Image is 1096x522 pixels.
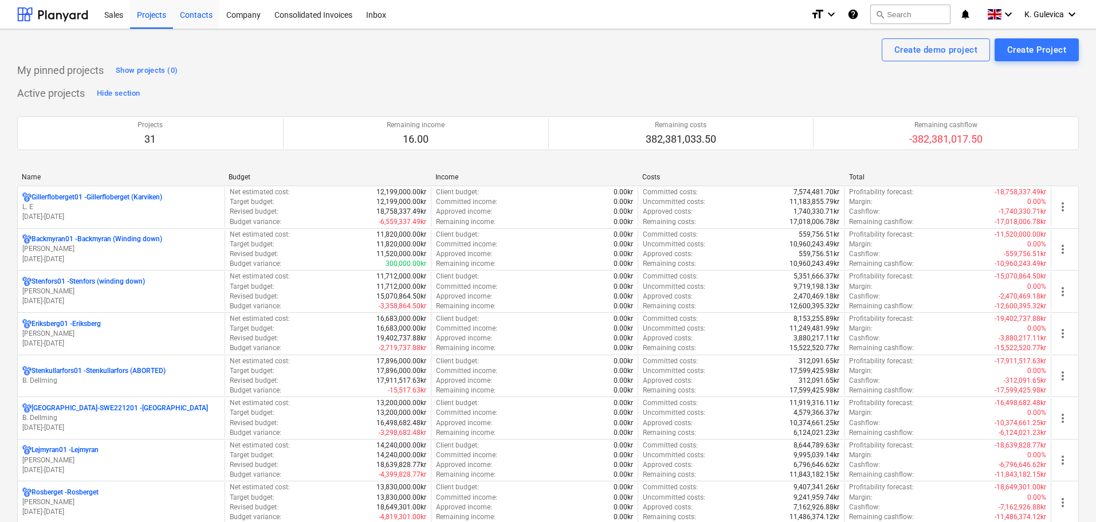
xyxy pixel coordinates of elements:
[999,428,1046,438] p: -6,124,021.23kr
[1039,467,1096,522] iframe: Chat Widget
[32,403,208,413] p: [GEOGRAPHIC_DATA]-SWE221201 - [GEOGRAPHIC_DATA]
[811,7,824,21] i: format_size
[22,445,32,455] div: Project has multi currencies enabled
[436,240,497,249] p: Committed income :
[138,120,163,130] p: Projects
[376,314,426,324] p: 16,683,000.00kr
[643,398,698,408] p: Committed costs :
[849,301,914,311] p: Remaining cashflow :
[379,428,426,438] p: -3,298,682.48kr
[22,286,220,296] p: [PERSON_NAME]
[97,87,140,100] div: Hide section
[22,234,220,264] div: Backmyran01 -Backmyran (Winding down)[PERSON_NAME][DATE]-[DATE]
[1001,7,1015,21] i: keyboard_arrow_down
[849,398,914,408] p: Profitability forecast :
[849,173,1047,181] div: Total
[230,408,274,418] p: Target budget :
[793,428,839,438] p: 6,124,021.23kr
[614,272,633,281] p: 0.00kr
[849,418,880,428] p: Cashflow :
[995,217,1046,227] p: -17,018,006.78kr
[643,386,696,395] p: Remaining costs :
[870,5,950,24] button: Search
[22,403,32,413] div: Project has multi currencies enabled
[799,249,839,259] p: 559,756.51kr
[1027,450,1046,460] p: 0.00%
[646,132,716,146] p: 382,381,033.50
[1027,197,1046,207] p: 0.00%
[230,292,278,301] p: Revised budget :
[436,217,496,227] p: Remaining income :
[22,423,220,433] p: [DATE] - [DATE]
[995,187,1046,197] p: -18,758,337.49kr
[849,343,914,353] p: Remaining cashflow :
[614,197,633,207] p: 0.00kr
[436,408,497,418] p: Committed income :
[32,277,145,286] p: Stenfors01 - Stenfors (winding down)
[230,398,290,408] p: Net estimated cost :
[789,398,839,408] p: 11,919,316.11kr
[22,319,32,329] div: Project has multi currencies enabled
[17,87,85,100] p: Active projects
[22,234,32,244] div: Project has multi currencies enabled
[614,217,633,227] p: 0.00kr
[436,249,492,259] p: Approved income :
[230,376,278,386] p: Revised budget :
[995,386,1046,395] p: -17,599,425.98kr
[435,173,633,181] div: Income
[229,173,426,181] div: Budget
[22,366,220,386] div: Stenkullarfors01 -Stenkullarfors (ABORTED)B. Dellming
[789,217,839,227] p: 17,018,006.78kr
[793,207,839,217] p: 1,740,330.71kr
[376,450,426,460] p: 14,240,000.00kr
[614,418,633,428] p: 0.00kr
[643,240,705,249] p: Uncommitted costs :
[643,366,705,376] p: Uncommitted costs :
[376,230,426,240] p: 11,820,000.00kr
[882,38,990,61] button: Create demo project
[849,240,873,249] p: Margin :
[995,398,1046,408] p: -16,498,682.48kr
[849,314,914,324] p: Profitability forecast :
[643,259,696,269] p: Remaining costs :
[387,120,445,130] p: Remaining income
[824,7,838,21] i: keyboard_arrow_down
[849,366,873,376] p: Margin :
[436,207,492,217] p: Approved income :
[230,187,290,197] p: Net estimated cost :
[376,187,426,197] p: 12,199,000.00kr
[614,376,633,386] p: 0.00kr
[614,292,633,301] p: 0.00kr
[995,259,1046,269] p: -10,960,243.49kr
[643,376,693,386] p: Approved costs :
[436,272,479,281] p: Client budget :
[1056,369,1070,383] span: more_vert
[643,282,705,292] p: Uncommitted costs :
[376,398,426,408] p: 13,200,000.00kr
[436,187,479,197] p: Client budget :
[849,249,880,259] p: Cashflow :
[436,314,479,324] p: Client budget :
[789,259,839,269] p: 10,960,243.49kr
[614,356,633,366] p: 0.00kr
[789,343,839,353] p: 15,522,520.77kr
[230,249,278,259] p: Revised budget :
[230,343,281,353] p: Budget variance :
[849,356,914,366] p: Profitability forecast :
[799,376,839,386] p: 312,091.65kr
[999,292,1046,301] p: -2,470,469.18kr
[849,292,880,301] p: Cashflow :
[22,413,220,423] p: B. Dellming
[22,403,220,433] div: [GEOGRAPHIC_DATA]-SWE221201 -[GEOGRAPHIC_DATA]B. Dellming[DATE]-[DATE]
[32,234,162,244] p: Backmyran01 - Backmyran (Winding down)
[32,193,162,202] p: Gillerfloberget01 - Gillerfloberget (Karviken)
[995,343,1046,353] p: -15,522,520.77kr
[999,460,1046,470] p: -6,796,646.62kr
[230,450,274,460] p: Target budget :
[436,418,492,428] p: Approved income :
[230,272,290,281] p: Net estimated cost :
[643,207,693,217] p: Approved costs :
[230,217,281,227] p: Budget variance :
[230,259,281,269] p: Budget variance :
[376,333,426,343] p: 19,402,737.88kr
